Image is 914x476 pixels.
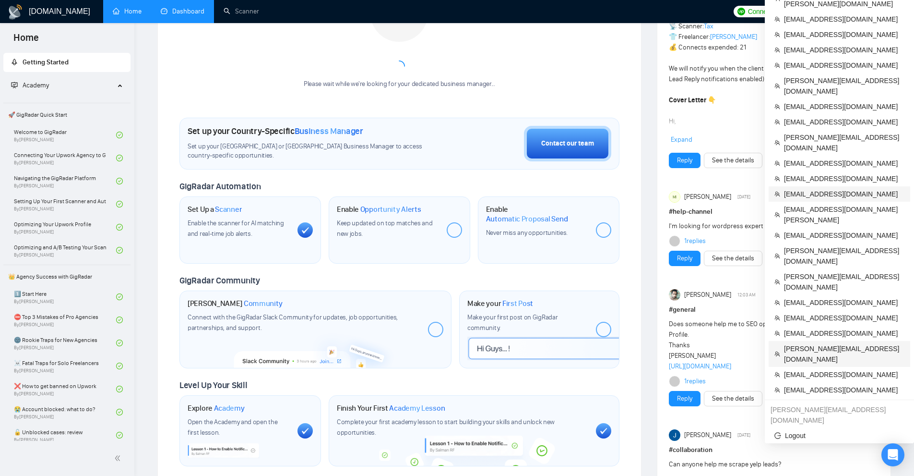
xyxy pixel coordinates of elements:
a: Setting Up Your First Scanner and Auto-BidderBy[PERSON_NAME] [14,194,116,215]
span: team [774,160,780,166]
div: Open Intercom Messenger [881,443,904,466]
span: team [774,140,780,146]
span: [EMAIL_ADDRESS][DOMAIN_NAME] [784,230,904,241]
span: team [774,330,780,336]
a: Optimizing and A/B Testing Your Scanner for Better ResultsBy[PERSON_NAME] [14,240,116,261]
span: Never miss any opportunities. [486,229,568,237]
span: double-left [114,453,124,463]
span: team [774,212,780,218]
span: logout [774,432,781,439]
span: team [774,83,780,89]
span: [EMAIL_ADDRESS][DOMAIN_NAME] [784,328,904,339]
span: Level Up Your Skill [179,380,247,391]
span: team [774,176,780,182]
button: Contact our team [524,126,611,161]
span: Enable the scanner for AI matching and real-time job alerts. [188,219,284,238]
span: [EMAIL_ADDRESS][DOMAIN_NAME] [784,45,904,55]
span: team [774,191,780,197]
div: I'm looking for wordpress expert for my task [669,221,837,232]
a: 😭 Account blocked: what to do?By[PERSON_NAME] [14,402,116,423]
span: check-circle [116,363,123,369]
img: logo [8,4,23,20]
span: [PERSON_NAME][EMAIL_ADDRESS][DOMAIN_NAME] [784,132,904,153]
span: check-circle [116,409,123,415]
span: [PERSON_NAME][EMAIL_ADDRESS][DOMAIN_NAME] [784,343,904,365]
span: [PERSON_NAME] [684,430,731,440]
h1: # general [669,305,879,315]
div: MI [669,192,680,202]
span: team [774,253,780,259]
span: [EMAIL_ADDRESS][DOMAIN_NAME] [784,297,904,308]
div: Please wait while we're looking for your dedicated business manager... [298,80,501,89]
span: check-circle [116,178,123,184]
button: Reply [669,153,700,168]
span: team [774,300,780,305]
a: Tax [704,22,713,30]
a: Connecting Your Upwork Agency to GigRadarBy[PERSON_NAME] [14,147,116,169]
img: slackcommunity-bg.png [234,329,397,368]
div: Does someone help me to SEO optimize my Upwork Profile. Thanks [PERSON_NAME] [669,319,837,372]
span: team [774,387,780,393]
span: Home [6,31,47,51]
button: Reply [669,251,700,266]
div: Can anyone help me scrape yelp leads? [669,459,837,470]
span: [PERSON_NAME][EMAIL_ADDRESS][DOMAIN_NAME] [784,245,904,267]
span: fund-projection-screen [11,82,18,88]
span: loading [392,59,408,75]
a: Reply [677,393,692,404]
span: check-circle [116,247,123,254]
span: team [774,16,780,22]
img: upwork-logo.png [737,8,745,15]
span: Connect with the GigRadar Slack Community for updates, job opportunities, partnerships, and support. [188,313,398,332]
span: team [774,372,780,378]
h1: [PERSON_NAME] [188,299,283,308]
a: homeHome [113,7,142,15]
strong: Cover Letter 👇 [669,96,716,104]
span: team [774,232,780,238]
span: [EMAIL_ADDRESS][DOMAIN_NAME] [784,29,904,40]
div: Contact our team [541,138,594,149]
span: [EMAIL_ADDRESS][DOMAIN_NAME] [784,101,904,112]
span: Expand [671,135,692,144]
span: check-circle [116,432,123,439]
span: 🚀 GigRadar Quick Start [4,105,130,124]
span: team [774,315,780,321]
a: [URL][DOMAIN_NAME] [669,362,731,370]
img: Jason Hazel [669,429,680,441]
span: [DATE] [737,193,750,201]
span: Academy [23,81,49,89]
span: 12:03 AM [737,291,756,299]
span: [PERSON_NAME][EMAIL_ADDRESS][DOMAIN_NAME] [784,75,904,97]
span: First Post [502,299,533,308]
span: team [774,119,780,125]
span: team [774,351,780,357]
span: [EMAIL_ADDRESS][DOMAIN_NAME] [784,14,904,24]
a: 1replies [684,377,706,386]
h1: Enable [486,205,588,223]
span: Keep updated on top matches and new jobs. [337,219,433,238]
span: team [774,47,780,53]
span: Academy [11,81,49,89]
h1: # collaboration [669,445,879,455]
a: Welcome to GigRadarBy[PERSON_NAME] [14,124,116,146]
span: check-circle [116,201,123,207]
button: See the details [704,391,762,406]
span: GigRadar Automation [179,181,261,192]
span: [EMAIL_ADDRESS][DOMAIN_NAME] [784,117,904,127]
span: check-circle [116,340,123,346]
a: See the details [712,155,754,166]
span: team [774,104,780,110]
span: [DATE] [737,431,750,439]
span: check-circle [116,132,123,138]
button: Reply [669,391,700,406]
span: Open the Academy and open the first lesson. [188,418,277,437]
h1: Explore [188,403,245,413]
span: [EMAIL_ADDRESS][DOMAIN_NAME] [784,60,904,71]
a: Reply [677,155,692,166]
a: 🌚 Rookie Traps for New AgenciesBy[PERSON_NAME] [14,332,116,354]
span: team [774,32,780,37]
span: Set up your [GEOGRAPHIC_DATA] or [GEOGRAPHIC_DATA] Business Manager to access country-specific op... [188,142,442,160]
h1: Enable [337,205,421,214]
span: Logout [774,430,904,441]
span: [EMAIL_ADDRESS][DOMAIN_NAME] [784,173,904,184]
